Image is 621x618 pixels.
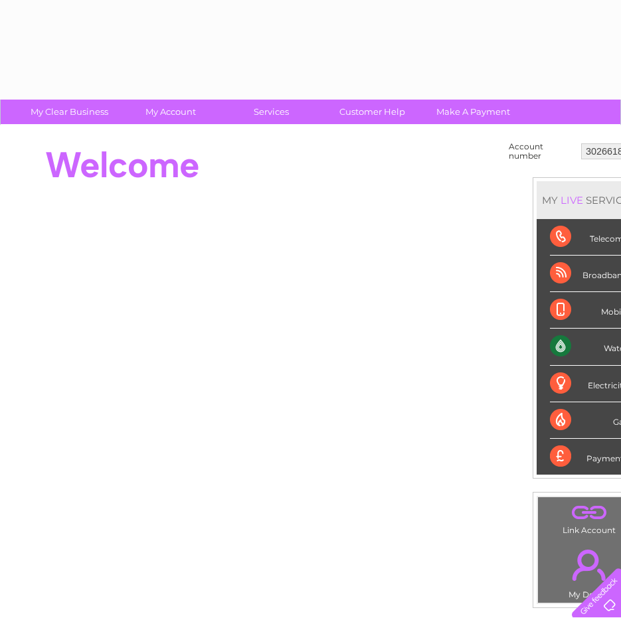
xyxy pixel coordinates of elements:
[505,139,578,164] td: Account number
[558,194,586,206] div: LIVE
[15,100,124,124] a: My Clear Business
[116,100,225,124] a: My Account
[217,100,326,124] a: Services
[418,100,528,124] a: Make A Payment
[317,100,427,124] a: Customer Help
